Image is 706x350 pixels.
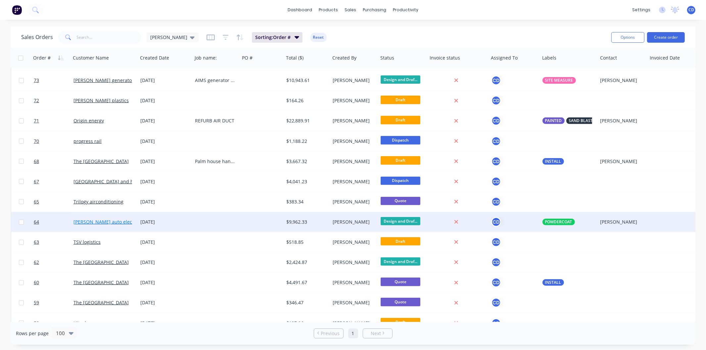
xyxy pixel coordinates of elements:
[34,279,39,286] span: 60
[73,117,104,124] a: Origin energy
[73,97,129,104] a: [PERSON_NAME] plastics
[545,219,572,225] span: POWDERCOAT
[359,5,390,15] div: purchasing
[333,117,373,124] div: [PERSON_NAME]
[491,237,501,247] button: CD
[150,34,187,41] span: [PERSON_NAME]
[77,31,141,44] input: Search...
[34,131,73,151] a: 70
[600,77,642,84] div: [PERSON_NAME]
[542,55,556,61] div: Labels
[73,219,143,225] a: [PERSON_NAME] auto electrical
[140,219,190,225] div: [DATE]
[286,97,325,104] div: $164.26
[381,177,420,185] span: Dispatch
[381,318,420,326] span: Draft
[195,117,235,124] div: REFURB AIR DUCT
[491,136,501,146] button: CD
[140,138,190,145] div: [DATE]
[332,55,356,61] div: Created By
[314,330,343,337] a: Previous page
[348,328,358,338] a: Page 1 is your current page
[195,77,235,84] div: AIMS generator s/s exhaust extension
[286,138,325,145] div: $1,188.22
[491,116,501,126] button: CD
[491,75,501,85] button: CD
[371,330,381,337] span: Next
[542,219,575,225] button: POWDERCOAT
[600,55,617,61] div: Contact
[140,97,190,104] div: [DATE]
[34,232,73,252] a: 63
[491,298,501,308] div: CD
[333,299,373,306] div: [PERSON_NAME]
[310,33,327,42] button: Reset
[284,5,315,15] a: dashboard
[34,117,39,124] span: 71
[286,178,325,185] div: $4,041.23
[381,96,420,104] span: Draft
[140,117,190,124] div: [DATE]
[333,279,373,286] div: [PERSON_NAME]
[140,279,190,286] div: [DATE]
[333,259,373,266] div: [PERSON_NAME]
[286,279,325,286] div: $4,491.67
[242,55,253,61] div: PO #
[21,34,53,40] h1: Sales Orders
[315,5,341,15] div: products
[34,152,73,171] a: 68
[333,198,373,205] div: [PERSON_NAME]
[73,158,129,164] a: The [GEOGRAPHIC_DATA]
[381,136,420,144] span: Dispatch
[286,198,325,205] div: $383.34
[286,259,325,266] div: $2,424.87
[140,198,190,205] div: [DATE]
[491,177,501,187] button: CD
[491,156,501,166] button: CD
[542,77,576,84] button: SITE MEASURE
[34,259,39,266] span: 62
[321,330,340,337] span: Previous
[491,257,501,267] button: CD
[688,7,694,13] span: CD
[491,318,501,328] button: CD
[255,34,291,41] span: Sorting: Order #
[34,198,39,205] span: 65
[73,77,136,83] a: [PERSON_NAME] generators
[73,320,88,326] a: Hitech
[286,299,325,306] div: $346.47
[333,97,373,104] div: [PERSON_NAME]
[34,97,39,104] span: 72
[430,55,460,61] div: Invoice status
[491,217,501,227] button: CD
[34,252,73,272] a: 62
[73,198,123,205] a: Trilogy airconditioning
[629,5,654,15] div: settings
[34,293,73,313] a: 59
[286,219,325,225] div: $9,962.33
[34,70,73,90] a: 73
[140,77,190,84] div: [DATE]
[569,117,598,124] span: SAND BLASTED
[34,320,39,327] span: 58
[73,178,162,185] a: [GEOGRAPHIC_DATA] and health service
[34,91,73,110] a: 72
[333,219,373,225] div: [PERSON_NAME]
[34,178,39,185] span: 67
[73,299,129,306] a: The [GEOGRAPHIC_DATA]
[542,158,564,165] button: INSTALL
[381,298,420,306] span: Quote
[34,273,73,292] a: 60
[140,239,190,245] div: [DATE]
[545,77,573,84] span: SITE MEASURE
[390,5,422,15] div: productivity
[34,219,39,225] span: 64
[333,158,373,165] div: [PERSON_NAME]
[286,77,325,84] div: $10,943.61
[34,192,73,212] a: 65
[491,197,501,207] button: CD
[34,299,39,306] span: 59
[545,279,561,286] span: INSTALL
